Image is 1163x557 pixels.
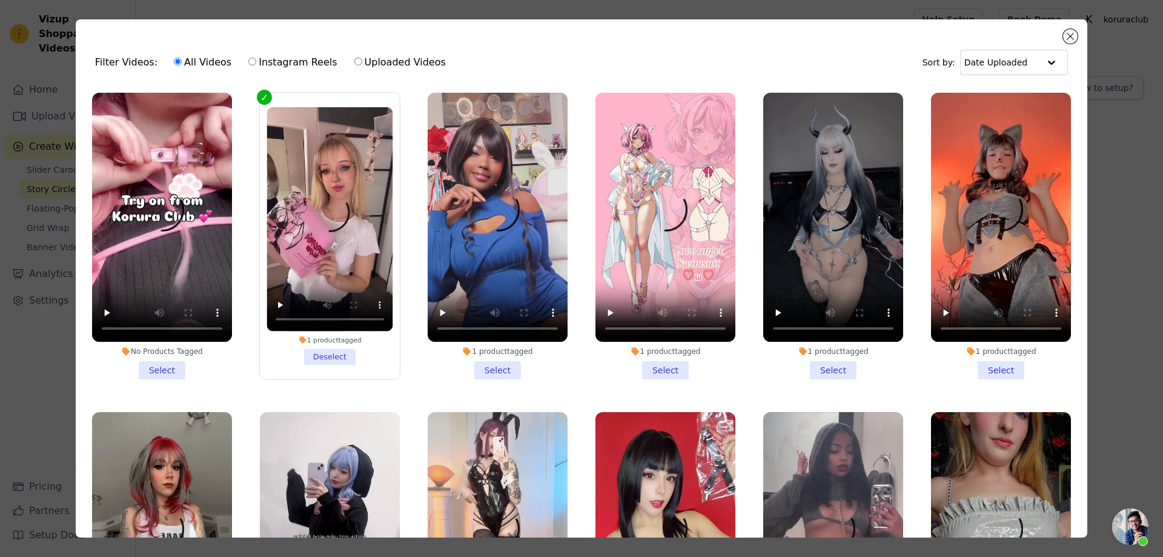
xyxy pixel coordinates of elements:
div: 1 product tagged [763,347,903,356]
div: 1 product tagged [267,336,393,344]
div: 1 product tagged [428,347,568,356]
div: Sort by: [923,50,1069,75]
div: Filter Videos: [95,48,452,76]
label: Uploaded Videos [354,55,446,70]
label: Instagram Reels [248,55,337,70]
label: All Videos [173,55,232,70]
div: 开放式聊天 [1112,509,1148,545]
div: 1 product tagged [595,347,735,356]
button: Close modal [1063,29,1078,44]
div: No Products Tagged [92,347,232,356]
div: 1 product tagged [931,347,1071,356]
